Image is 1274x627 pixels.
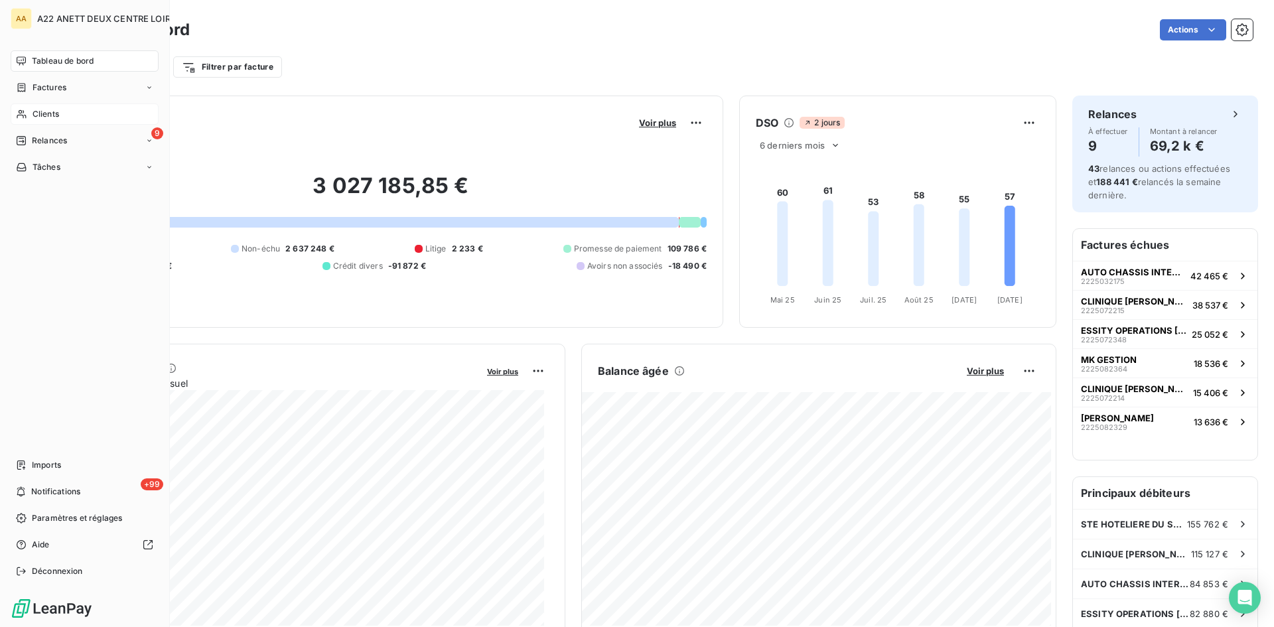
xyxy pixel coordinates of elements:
span: Paramètres et réglages [32,512,122,524]
span: Imports [32,459,61,471]
span: Litige [425,243,447,255]
span: 15 406 € [1193,387,1228,398]
button: Filtrer par facture [173,56,282,78]
h6: DSO [756,115,778,131]
span: 9 [151,127,163,139]
button: AUTO CHASSIS INTERNATIONAL222503217542 465 € [1073,261,1257,290]
a: Aide [11,534,159,555]
button: ESSITY OPERATIONS [GEOGRAPHIC_DATA]222507234825 052 € [1073,319,1257,348]
div: AA [11,8,32,29]
span: AUTO CHASSIS INTERNATIONAL [1081,579,1190,589]
span: 2 637 248 € [285,243,334,255]
span: 42 465 € [1190,271,1228,281]
button: CLINIQUE [PERSON_NAME]222507221415 406 € [1073,378,1257,407]
span: 18 536 € [1194,358,1228,369]
span: Voir plus [639,117,676,128]
tspan: [DATE] [952,295,977,305]
span: 13 636 € [1194,417,1228,427]
span: AUTO CHASSIS INTERNATIONAL [1081,267,1185,277]
span: Factures [33,82,66,94]
tspan: Mai 25 [770,295,795,305]
span: A22 ANETT DEUX CENTRE LOIRE [37,13,176,24]
span: 2 233 € [452,243,483,255]
button: MK GESTION222508236418 536 € [1073,348,1257,378]
h6: Principaux débiteurs [1073,477,1257,509]
span: Chiffre d'affaires mensuel [75,376,478,390]
span: -18 490 € [668,260,707,272]
span: 115 127 € [1191,549,1228,559]
span: Déconnexion [32,565,83,577]
h6: Factures échues [1073,229,1257,261]
span: 109 786 € [668,243,707,255]
span: 6 derniers mois [760,140,825,151]
span: +99 [141,478,163,490]
button: Actions [1160,19,1226,40]
span: CLINIQUE [PERSON_NAME] 2 [1081,549,1191,559]
tspan: Juin 25 [814,295,841,305]
span: 2225072348 [1081,336,1127,344]
span: Tâches [33,161,60,173]
span: Non-échu [242,243,280,255]
button: Voir plus [635,117,680,129]
span: 84 853 € [1190,579,1228,589]
button: Voir plus [963,365,1008,377]
span: Montant à relancer [1150,127,1218,135]
span: Crédit divers [333,260,383,272]
span: 2225082329 [1081,423,1127,431]
span: -91 872 € [388,260,426,272]
button: [PERSON_NAME]222508232913 636 € [1073,407,1257,436]
span: 43 [1088,163,1099,174]
span: CLINIQUE [PERSON_NAME] 2 [1081,296,1187,307]
span: 82 880 € [1190,608,1228,619]
span: 38 537 € [1192,300,1228,311]
span: Aide [32,539,50,551]
span: ESSITY OPERATIONS [GEOGRAPHIC_DATA] [1081,325,1186,336]
span: À effectuer [1088,127,1128,135]
span: 2225072215 [1081,307,1125,314]
span: 2225072214 [1081,394,1125,402]
button: CLINIQUE [PERSON_NAME] 2222507221538 537 € [1073,290,1257,319]
span: 155 762 € [1187,519,1228,529]
span: 2 jours [800,117,844,129]
span: Clients [33,108,59,120]
tspan: [DATE] [997,295,1023,305]
h6: Balance âgée [598,363,669,379]
img: Logo LeanPay [11,598,93,619]
h4: 9 [1088,135,1128,157]
div: Open Intercom Messenger [1229,582,1261,614]
h4: 69,2 k € [1150,135,1218,157]
h2: 3 027 185,85 € [75,173,707,212]
span: Voir plus [967,366,1004,376]
span: MK GESTION [1081,354,1137,365]
button: Voir plus [483,365,522,377]
span: 2225082364 [1081,365,1127,373]
tspan: Juil. 25 [860,295,886,305]
span: Promesse de paiement [574,243,662,255]
span: 188 441 € [1096,176,1137,187]
span: [PERSON_NAME] [1081,413,1154,423]
tspan: Août 25 [904,295,934,305]
span: relances ou actions effectuées et relancés la semaine dernière. [1088,163,1230,200]
span: Notifications [31,486,80,498]
h6: Relances [1088,106,1137,122]
span: CLINIQUE [PERSON_NAME] [1081,383,1188,394]
span: ESSITY OPERATIONS [GEOGRAPHIC_DATA] [1081,608,1190,619]
span: 25 052 € [1192,329,1228,340]
span: Tableau de bord [32,55,94,67]
span: Voir plus [487,367,518,376]
span: 2225032175 [1081,277,1125,285]
span: STE HOTELIERE DU SH61QG [1081,519,1187,529]
span: Relances [32,135,67,147]
span: Avoirs non associés [587,260,663,272]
